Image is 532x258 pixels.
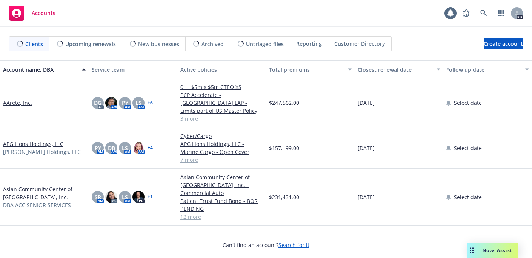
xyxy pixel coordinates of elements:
[494,6,509,21] a: Switch app
[269,99,299,107] span: $247,562.00
[3,140,63,148] a: APG Lions Holdings, LLC
[95,144,101,152] span: PY
[180,66,263,74] div: Active policies
[3,66,77,74] div: Account name, DBA
[484,37,523,51] span: Create account
[358,144,375,152] span: [DATE]
[358,193,375,201] span: [DATE]
[180,140,263,156] a: APG Lions Holdings, LLC - Marine Cargo - Open Cover
[358,66,432,74] div: Closest renewal date
[105,191,117,203] img: photo
[269,144,299,152] span: $157,199.00
[223,241,309,249] span: Can't find an account?
[358,99,375,107] span: [DATE]
[3,148,81,156] span: [PERSON_NAME] Holdings, LLC
[180,173,263,197] a: Asian Community Center of [GEOGRAPHIC_DATA], Inc. - Commercial Auto
[201,40,224,48] span: Archived
[355,60,443,78] button: Closest renewal date
[65,40,116,48] span: Upcoming renewals
[278,241,309,249] a: Search for it
[454,193,482,201] span: Select date
[180,230,263,238] a: $5M D&O
[180,132,263,140] a: Cyber/Cargo
[180,197,263,213] a: Patient Trust Fund Bond - BOR PENDING
[148,195,153,199] a: + 1
[269,66,343,74] div: Total premiums
[334,40,385,48] span: Customer Directory
[443,60,532,78] button: Follow up date
[95,193,101,201] span: SR
[105,97,117,109] img: photo
[180,115,263,123] a: 3 more
[108,144,115,152] span: DB
[3,185,86,201] a: Asian Community Center of [GEOGRAPHIC_DATA], Inc.
[148,146,153,150] a: + 4
[148,101,153,105] a: + 6
[296,40,322,48] span: Reporting
[3,99,32,107] a: AArete, Inc.
[92,66,174,74] div: Service team
[454,144,482,152] span: Select date
[3,201,71,209] span: DBA ACC SENIOR SERVICES
[180,213,263,221] a: 12 more
[266,60,355,78] button: Total premiums
[6,3,58,24] a: Accounts
[32,10,55,16] span: Accounts
[483,247,512,253] span: Nova Assist
[476,6,491,21] a: Search
[454,99,482,107] span: Select date
[180,91,263,115] a: PCP Accelerate - [GEOGRAPHIC_DATA] LAP - Limits part of US Master Policy
[94,99,101,107] span: DG
[177,60,266,78] button: Active policies
[138,40,179,48] span: New businesses
[122,193,128,201] span: LS
[89,60,177,78] button: Service team
[459,6,474,21] a: Report a Bug
[484,38,523,49] a: Create account
[180,83,263,91] a: 01 - $5m x $5m CTEO XS
[467,243,518,258] button: Nova Assist
[122,144,128,152] span: LS
[132,142,145,154] img: photo
[132,191,145,203] img: photo
[122,99,128,107] span: PY
[180,156,263,164] a: 7 more
[25,40,43,48] span: Clients
[246,40,284,48] span: Untriaged files
[135,99,141,107] span: LS
[446,66,521,74] div: Follow up date
[269,193,299,201] span: $231,431.00
[467,243,477,258] div: Drag to move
